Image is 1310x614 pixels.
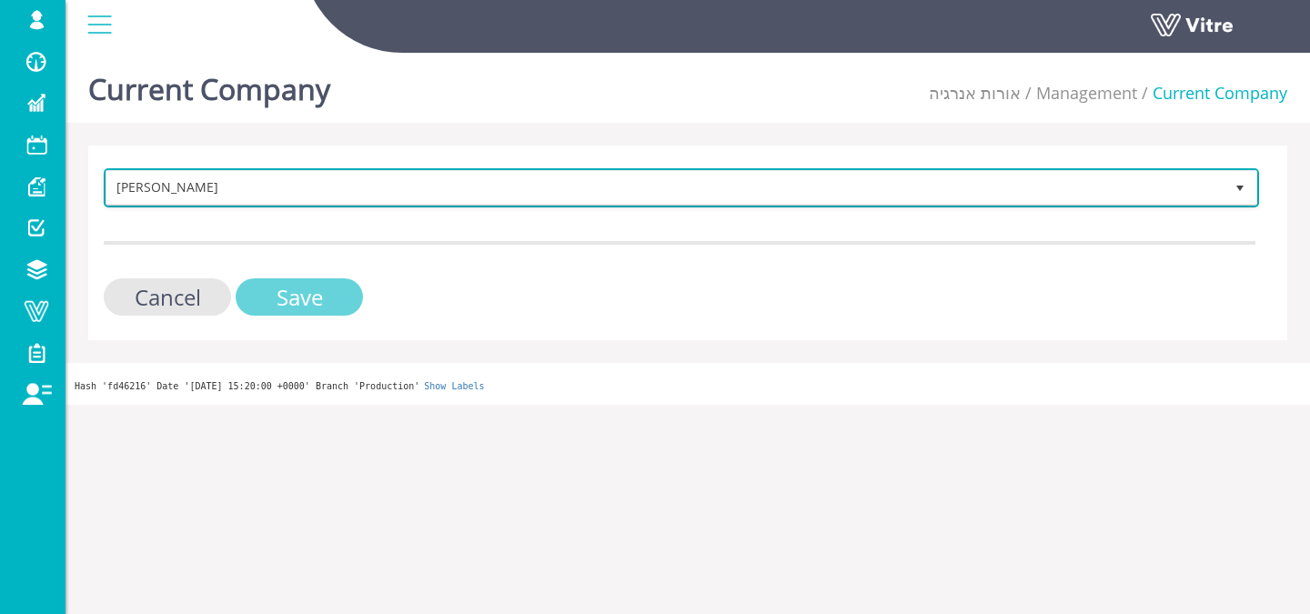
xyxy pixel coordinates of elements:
input: Cancel [104,278,231,316]
li: Current Company [1137,82,1287,106]
input: Save [236,278,363,316]
span: select [1224,171,1256,204]
span: [PERSON_NAME] [106,171,1224,204]
li: Management [1021,82,1137,106]
span: Hash 'fd46216' Date '[DATE] 15:20:00 +0000' Branch 'Production' [75,381,419,391]
a: Show Labels [424,381,484,391]
a: אורות אנרגיה [929,82,1021,104]
h1: Current Company [88,45,330,123]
